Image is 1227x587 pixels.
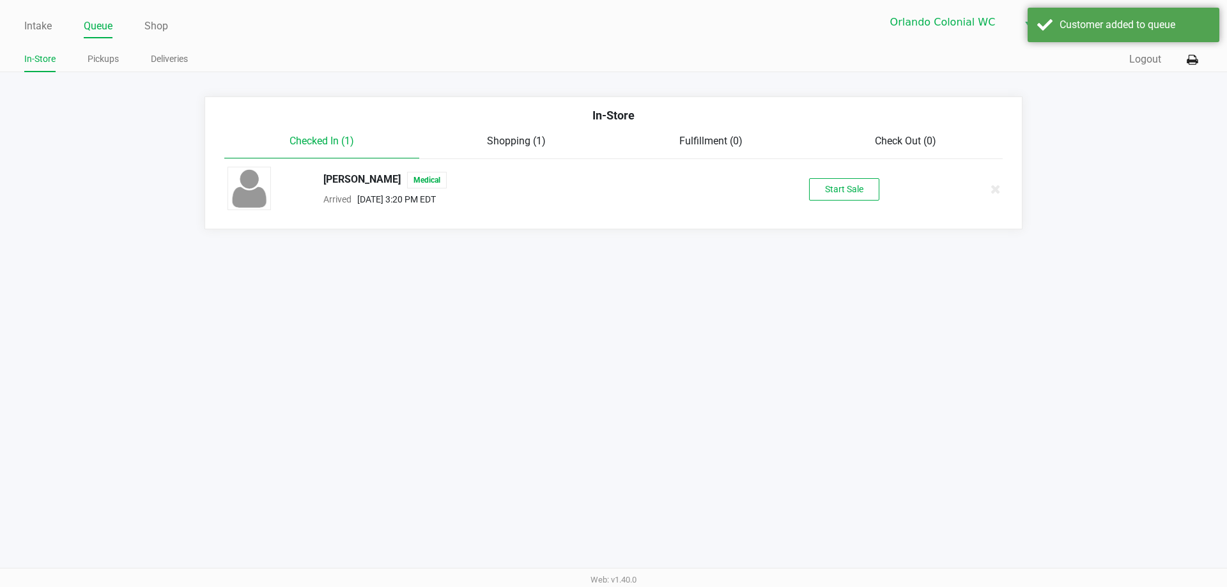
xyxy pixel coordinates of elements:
a: Shop [144,17,168,35]
a: Pickups [88,51,119,67]
span: Fulfillment (0) [679,135,743,147]
button: Start Sale [809,178,879,201]
span: Checked In (1) [289,135,354,147]
span: Check Out (0) [875,135,936,147]
a: Deliveries [151,51,188,67]
span: Shopping (1) [487,135,546,147]
a: In-Store [24,51,56,67]
a: Intake [24,17,52,35]
span: [DATE] 3:20 PM EDT [351,194,436,204]
button: Select [1017,7,1041,37]
span: Orlando Colonial WC [890,15,1009,30]
button: Logout [1129,52,1161,67]
span: Arrived [323,194,351,204]
span: Medical [407,172,447,188]
span: Web: v1.40.0 [590,575,637,584]
span: In-Store [592,109,635,122]
a: Queue [84,17,112,35]
div: Customer added to queue [1060,17,1210,33]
